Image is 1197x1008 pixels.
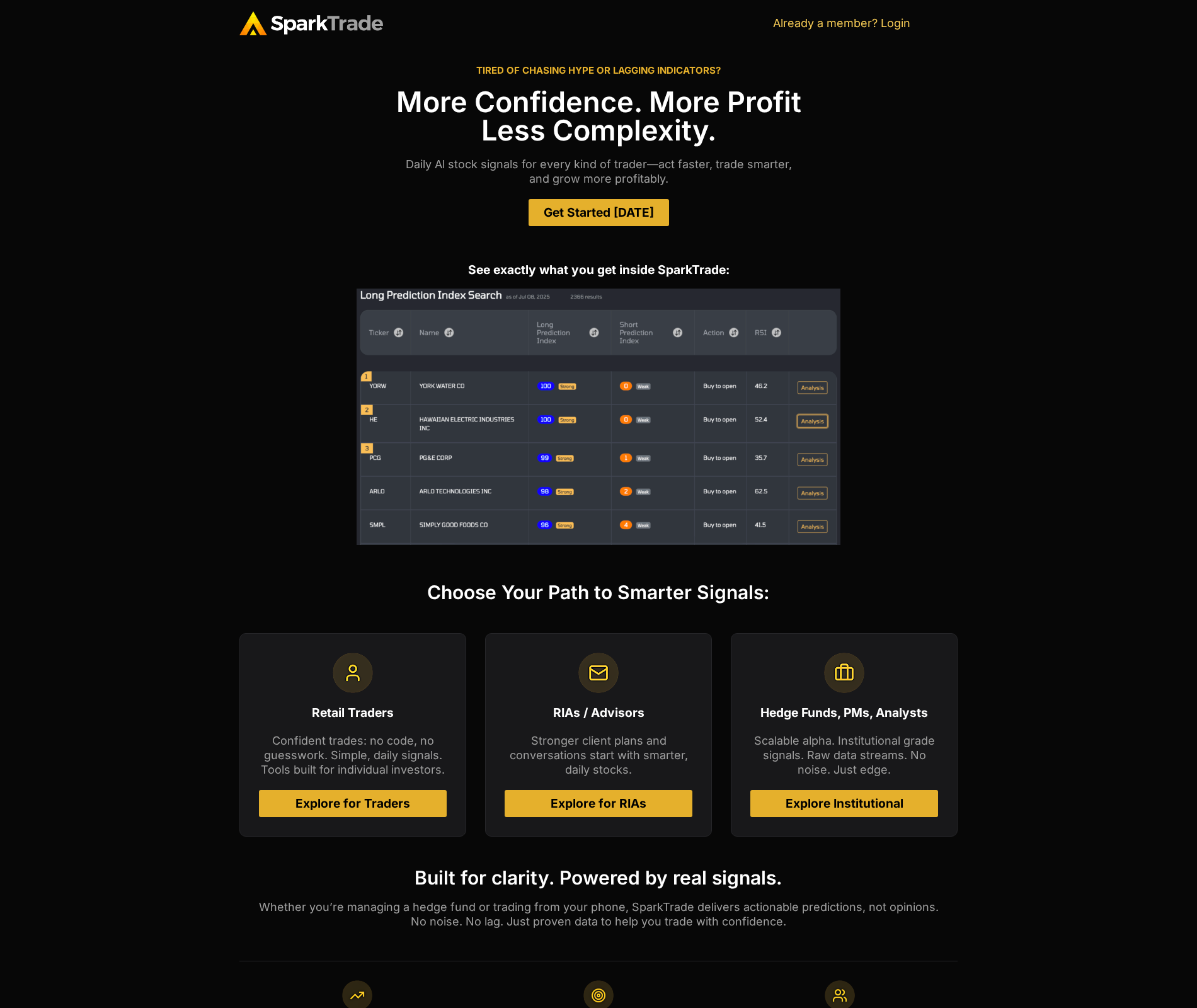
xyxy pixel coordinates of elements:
p: Stronger client plans and conversations start with smarter, daily stocks. [505,733,692,777]
h2: See exactly what you get inside SparkTrade: [239,264,958,276]
span: Get Started [DATE] [544,207,654,219]
span: Explore Institutional [786,798,903,810]
span: Explore for RIAs [551,798,646,810]
p: Daily Al stock signals for every kind of trader—act faster, trade smarter, and grow more profitably. [239,157,958,186]
h4: Built for clarity. Powered by real signals. [239,868,958,887]
a: Explore Institutional [750,790,938,817]
p: Scalable alpha. Institutional grade signals. Raw data streams. No noise. Just edge. [750,733,938,777]
span: Retail Traders [312,705,394,720]
h3: Choose Your Path to Smarter Signals: [239,583,958,602]
h2: TIRED OF CHASING HYPE OR LAGGING INDICATORS? [239,66,958,75]
p: Confident trades: no code, no guesswork. Simple, daily signals. Tools built for individual invest... [259,733,447,777]
a: Explore for RIAs [505,790,692,817]
h1: More Confidence. More Profit Less Complexity. [239,88,958,144]
p: Whether you’re managing a hedge fund or trading from your phone, SparkTrade delivers actionable p... [239,900,958,929]
a: Explore for Traders [259,790,447,817]
a: Get Started [DATE] [529,199,669,226]
span: Hedge Funds, PMs, Analysts [760,705,928,720]
span: RIAs / Advisors [553,705,644,720]
span: Explore for Traders [295,798,410,810]
a: Already a member? Login [773,16,910,30]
